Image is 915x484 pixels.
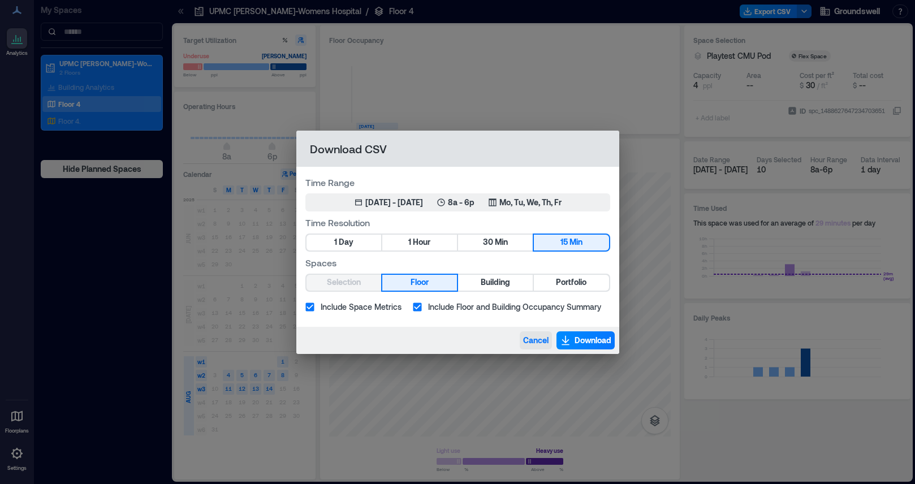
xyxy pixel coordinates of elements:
button: 15 Min [534,235,608,250]
button: Floor [382,275,457,291]
span: Building [481,275,510,289]
p: Mo, Tu, We, Th, Fr [499,197,562,208]
label: Time Range [305,176,610,189]
button: 1 Hour [382,235,457,250]
button: Download [556,331,615,349]
span: Day [339,235,353,249]
span: Include Space Metrics [321,301,402,313]
span: 1 [408,235,411,249]
button: 30 Min [458,235,533,250]
button: Building [458,275,533,291]
span: Min [569,235,582,249]
span: Include Floor and Building Occupancy Summary [428,301,601,313]
span: Floor [411,275,429,289]
span: 30 [483,235,493,249]
span: Portfolio [556,275,586,289]
button: [DATE] - [DATE]8a - 6pMo, Tu, We, Th, Fr [305,193,610,211]
button: Cancel [520,331,552,349]
button: Portfolio [534,275,608,291]
label: Spaces [305,256,610,269]
h2: Download CSV [296,131,619,167]
span: Cancel [523,335,549,346]
label: Time Resolution [305,216,610,229]
span: 15 [560,235,568,249]
span: Min [495,235,508,249]
span: Download [575,335,611,346]
span: Hour [413,235,430,249]
div: [DATE] - [DATE] [365,197,423,208]
p: 8a - 6p [448,197,474,208]
button: 1 Day [307,235,381,250]
span: 1 [334,235,337,249]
